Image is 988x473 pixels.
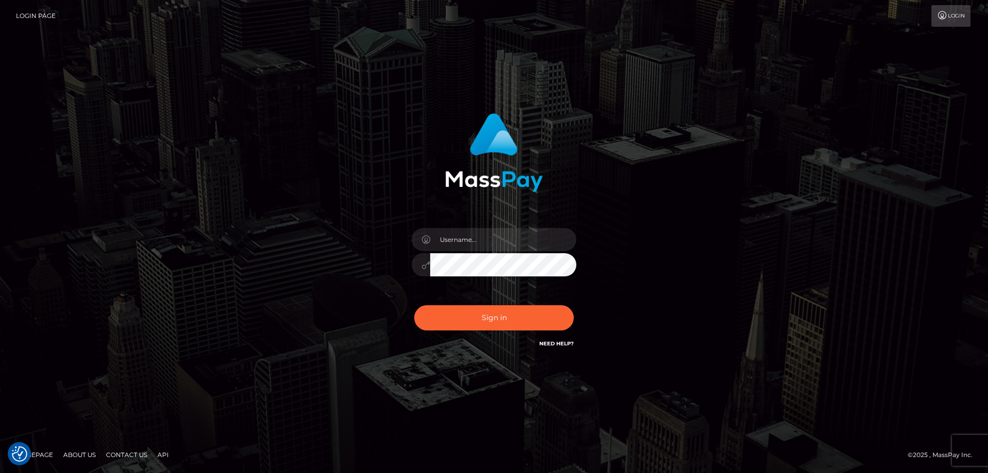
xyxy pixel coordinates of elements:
[414,305,574,330] button: Sign in
[12,446,27,462] button: Consent Preferences
[59,447,100,463] a: About Us
[430,228,576,251] input: Username...
[11,447,57,463] a: Homepage
[445,113,543,192] img: MassPay Login
[153,447,173,463] a: API
[16,5,56,27] a: Login Page
[102,447,151,463] a: Contact Us
[931,5,971,27] a: Login
[539,340,574,347] a: Need Help?
[12,446,27,462] img: Revisit consent button
[908,449,980,461] div: © 2025 , MassPay Inc.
